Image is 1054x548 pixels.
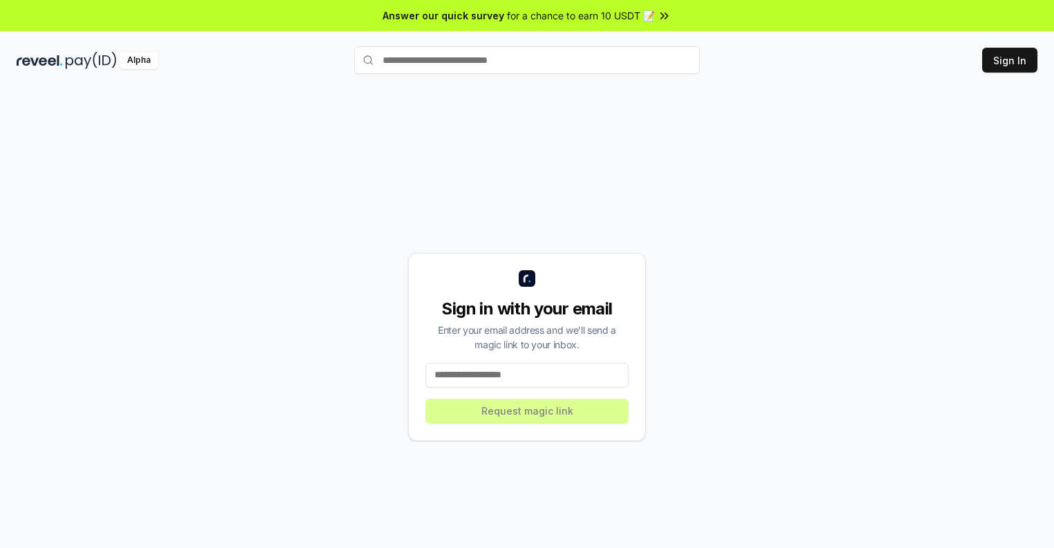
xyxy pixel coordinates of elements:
[17,52,63,69] img: reveel_dark
[425,298,629,320] div: Sign in with your email
[507,8,655,23] span: for a chance to earn 10 USDT 📝
[119,52,158,69] div: Alpha
[66,52,117,69] img: pay_id
[982,48,1037,73] button: Sign In
[519,270,535,287] img: logo_small
[383,8,504,23] span: Answer our quick survey
[425,323,629,352] div: Enter your email address and we’ll send a magic link to your inbox.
